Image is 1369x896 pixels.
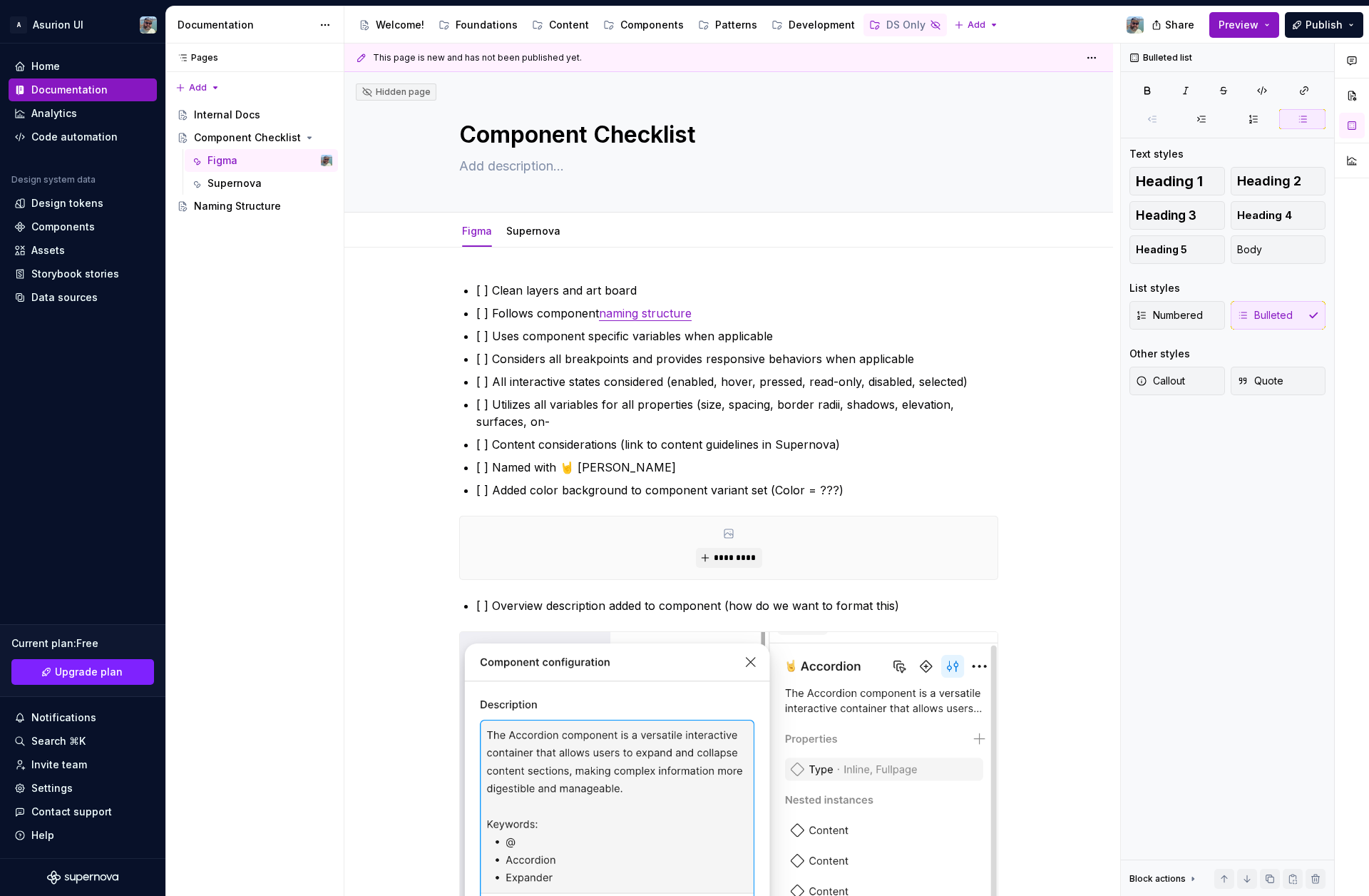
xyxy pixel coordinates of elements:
[9,55,157,78] a: Home
[863,14,947,36] a: DS Only
[476,327,998,345] p: [ ] Uses component specific variables when applicable
[789,18,855,32] div: Development
[185,149,338,172] a: FigmaCody
[9,706,157,729] button: Notifications
[189,82,207,93] span: Add
[1136,174,1203,188] span: Heading 1
[1209,12,1279,38] button: Preview
[476,282,998,299] p: [ ] Clean layers and art board
[373,52,582,63] span: This page is new and has not been published yet.
[506,225,560,237] a: Supernova
[11,636,154,651] div: Current plan : Free
[31,130,118,144] div: Code automation
[31,267,119,281] div: Storybook stories
[1237,174,1301,188] span: Heading 2
[10,16,27,34] div: A
[9,777,157,800] a: Settings
[1129,869,1199,889] div: Block actions
[476,436,998,453] p: [ ] Content considerations (link to content guidelines in Supernova)
[433,14,523,36] a: Foundations
[171,103,338,126] a: Internal Docs
[9,102,157,125] a: Analytics
[171,103,338,218] div: Page tree
[549,18,589,32] div: Content
[11,659,154,685] button: Upgrade plan
[476,350,998,367] p: [ ] Considers all breakpoints and provides responsive behaviors when applicable
[207,176,262,190] div: Supernova
[456,215,498,245] div: Figma
[9,753,157,776] a: Invite team
[1136,374,1185,388] span: Callout
[9,800,157,823] button: Contact support
[886,18,926,32] div: DS Only
[476,373,998,390] p: [ ] All interactive states considered (enabled, hover, pressed, read-only, disabled, selected)
[1129,147,1184,161] div: Text styles
[9,192,157,215] a: Design tokens
[456,118,995,152] textarea: Component Checklist
[1231,201,1326,230] button: Heading 4
[476,459,998,476] p: [ ] Named with 🤘 [PERSON_NAME]
[31,758,87,772] div: Invite team
[31,106,77,121] div: Analytics
[353,14,430,36] a: Welcome!
[1165,18,1194,32] span: Share
[1129,235,1225,264] button: Heading 5
[692,14,763,36] a: Patterns
[171,126,338,149] a: Component Checklist
[1144,12,1204,38] button: Share
[1129,301,1225,330] button: Numbered
[31,83,108,97] div: Documentation
[1237,374,1283,388] span: Quote
[47,870,118,885] a: Supernova Logo
[476,396,998,430] p: [ ] Utilizes all variables for all properties (size, spacing, border radii, shadows, elevation, s...
[1306,18,1343,32] span: Publish
[194,108,260,122] div: Internal Docs
[1231,167,1326,195] button: Heading 2
[462,225,492,237] a: Figma
[31,220,95,234] div: Components
[9,286,157,309] a: Data sources
[1231,235,1326,264] button: Body
[9,215,157,238] a: Components
[31,243,65,258] div: Assets
[9,126,157,148] a: Code automation
[1127,16,1144,34] img: Cody
[31,828,54,842] div: Help
[31,805,112,819] div: Contact support
[620,18,684,32] div: Components
[31,290,98,305] div: Data sources
[9,78,157,101] a: Documentation
[1237,243,1262,257] span: Body
[171,78,225,98] button: Add
[3,9,163,40] button: AAsurion UICody
[207,153,237,168] div: Figma
[1237,208,1292,223] span: Heading 4
[376,18,424,32] div: Welcome!
[31,734,86,748] div: Search ⌘K
[1129,367,1225,395] button: Callout
[950,15,1003,35] button: Add
[194,199,281,213] div: Naming Structure
[353,11,947,39] div: Page tree
[526,14,595,36] a: Content
[1136,208,1196,223] span: Heading 3
[9,239,157,262] a: Assets
[11,174,96,185] div: Design system data
[9,730,157,753] button: Search ⌘K
[178,18,312,32] div: Documentation
[9,263,157,285] a: Storybook stories
[1231,367,1326,395] button: Quote
[1129,201,1225,230] button: Heading 3
[1129,347,1190,361] div: Other styles
[171,195,338,218] a: Naming Structure
[171,52,218,63] div: Pages
[1136,243,1187,257] span: Heading 5
[1136,308,1203,322] span: Numbered
[55,665,123,679] span: Upgrade plan
[476,597,998,614] p: [ ] Overview description added to component (how do we want to format this)
[31,59,60,73] div: Home
[456,18,518,32] div: Foundations
[715,18,757,32] div: Patterns
[1285,12,1363,38] button: Publish
[1129,873,1186,885] div: Block actions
